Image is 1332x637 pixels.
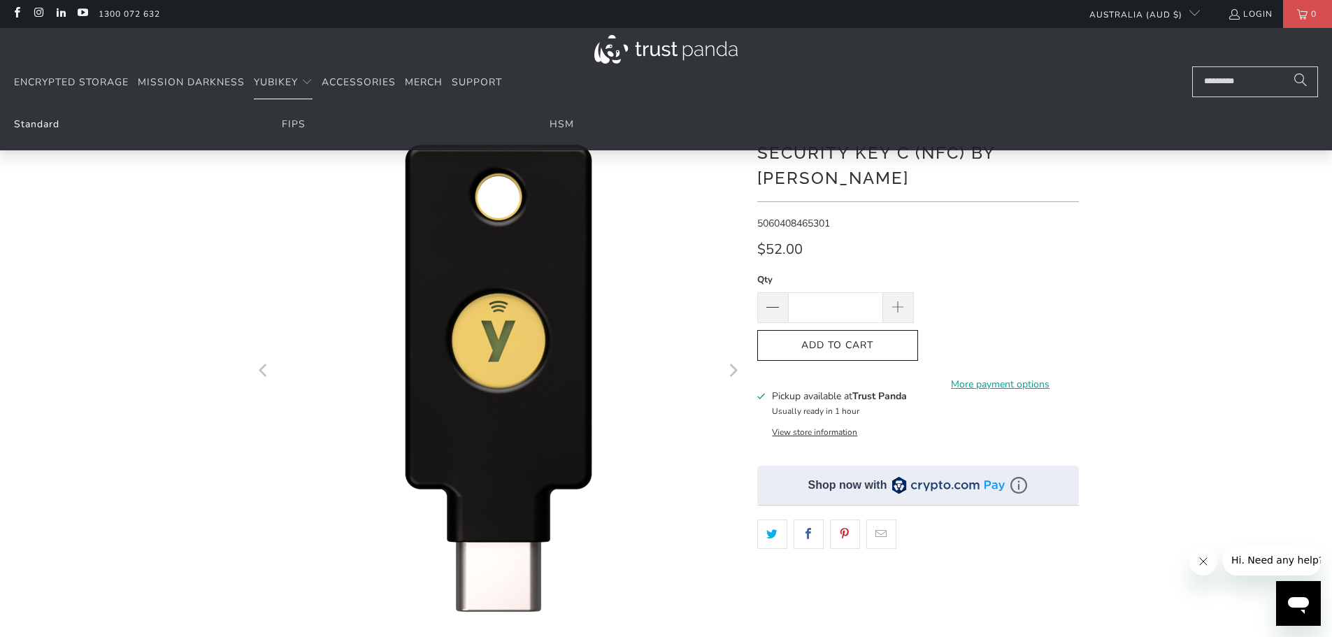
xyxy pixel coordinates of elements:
[99,6,160,22] a: 1300 072 632
[254,66,313,99] summary: YubiKey
[14,66,502,99] nav: Translation missing: en.navigation.header.main_nav
[757,330,918,362] button: Add to Cart
[32,8,44,20] a: Trust Panda Australia on Instagram
[76,8,88,20] a: Trust Panda Australia on YouTube
[852,389,907,403] b: Trust Panda
[14,76,129,89] span: Encrypted Storage
[1192,66,1318,97] input: Search...
[772,406,859,417] small: Usually ready in 1 hour
[757,138,1079,191] h1: Security Key C (NFC) by [PERSON_NAME]
[1189,547,1217,575] iframe: Close message
[8,10,101,21] span: Hi. Need any help?
[254,127,743,617] a: Security Key C (NFC) by Yubico - Trust Panda
[55,8,66,20] a: Trust Panda Australia on LinkedIn
[830,520,860,549] a: Share this on Pinterest
[405,66,443,99] a: Merch
[1223,545,1321,575] iframe: Message from company
[757,272,914,287] label: Qty
[550,117,574,131] a: HSM
[794,520,824,549] a: Share this on Facebook
[10,8,22,20] a: Trust Panda Australia on Facebook
[772,389,907,403] h3: Pickup available at
[722,127,744,617] button: Next
[808,478,887,493] div: Shop now with
[138,76,245,89] span: Mission Darkness
[757,240,803,259] span: $52.00
[14,117,59,131] a: Standard
[452,66,502,99] a: Support
[254,76,298,89] span: YubiKey
[1228,6,1273,22] a: Login
[772,340,903,352] span: Add to Cart
[14,66,129,99] a: Encrypted Storage
[922,377,1079,392] a: More payment options
[1283,66,1318,97] button: Search
[757,520,787,549] a: Share this on Twitter
[866,520,896,549] a: Email this to a friend
[405,76,443,89] span: Merch
[757,217,830,230] span: 5060408465301
[322,76,396,89] span: Accessories
[253,127,275,617] button: Previous
[282,117,306,131] a: FIPS
[452,76,502,89] span: Support
[1276,581,1321,626] iframe: Button to launch messaging window
[772,427,857,438] button: View store information
[322,66,396,99] a: Accessories
[594,35,738,64] img: Trust Panda Australia
[757,573,1079,620] iframe: Reviews Widget
[138,66,245,99] a: Mission Darkness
